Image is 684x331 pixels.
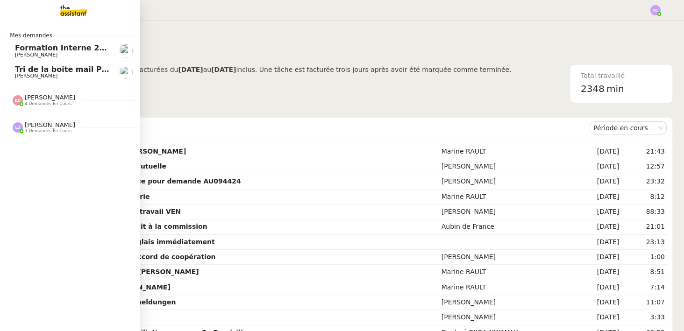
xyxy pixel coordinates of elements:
img: svg [650,5,661,15]
span: min [606,81,624,97]
span: [PERSON_NAME] [15,73,57,79]
td: [DATE] [577,250,621,265]
td: [PERSON_NAME] [440,174,577,189]
strong: Contacter Generali France pour demande AU094424 [49,177,241,185]
td: 21:43 [621,144,667,159]
td: [DATE] [577,159,621,174]
td: Marine RAULT [440,190,577,204]
td: 21:01 [621,219,667,234]
td: [DATE] [577,310,621,325]
span: [PERSON_NAME] [25,121,75,128]
td: 12:57 [621,159,667,174]
td: [PERSON_NAME] [440,159,577,174]
td: [DATE] [577,190,621,204]
td: Marine RAULT [440,280,577,295]
span: Formation Interne 2 - [PERSON_NAME] [15,43,177,52]
span: 2348 [581,83,605,94]
nz-select-item: Période en cours [593,122,663,134]
td: 88:33 [621,204,667,219]
b: [DATE] [178,66,203,73]
td: 8:12 [621,190,667,204]
td: 11:07 [621,295,667,310]
td: [DATE] [577,144,621,159]
td: [DATE] [577,204,621,219]
span: Tri de la boite mail PERSO - 26 septembre 2025 [15,65,214,74]
td: 23:13 [621,235,667,250]
span: inclus. Une tâche est facturée trois jours après avoir été marquée comme terminée. [236,66,511,73]
td: [DATE] [577,219,621,234]
strong: Traiter la candidature d'[PERSON_NAME] [49,268,199,275]
td: 3:33 [621,310,667,325]
td: 7:14 [621,280,667,295]
td: Aubin de France [440,219,577,234]
td: [DATE] [577,280,621,295]
td: [PERSON_NAME] [440,295,577,310]
img: users%2Fa6PbEmLwvGXylUqKytRPpDpAx153%2Favatar%2Ffanny.png [120,44,133,57]
td: 23:32 [621,174,667,189]
td: [PERSON_NAME] [440,310,577,325]
span: 3 demandes en cours [25,128,71,134]
td: [PERSON_NAME] [440,250,577,265]
span: Mes demandes [4,31,58,40]
img: users%2FTDxDvmCjFdN3QFePFNGdQUcJcQk1%2Favatar%2F0cfb3a67-8790-4592-a9ec-92226c678442 [120,66,133,79]
td: [DATE] [577,235,621,250]
img: svg [13,95,23,106]
td: Marine RAULT [440,144,577,159]
span: au [203,66,211,73]
strong: Envoyer devis à [PERSON_NAME] [49,283,171,291]
div: Total travaillé [581,70,662,81]
span: 4 demandes en cours [25,101,71,106]
td: [PERSON_NAME] [440,204,577,219]
span: [PERSON_NAME] [15,52,57,58]
span: [PERSON_NAME] [25,94,75,101]
strong: Créer une facture en anglais immédiatement [49,238,215,246]
b: [DATE] [211,66,236,73]
td: 1:00 [621,250,667,265]
img: svg [13,122,23,133]
td: Marine RAULT [440,265,577,280]
td: [DATE] [577,174,621,189]
td: [DATE] [577,265,621,280]
div: Demandes [47,119,590,137]
td: 8:51 [621,265,667,280]
td: [DATE] [577,295,621,310]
